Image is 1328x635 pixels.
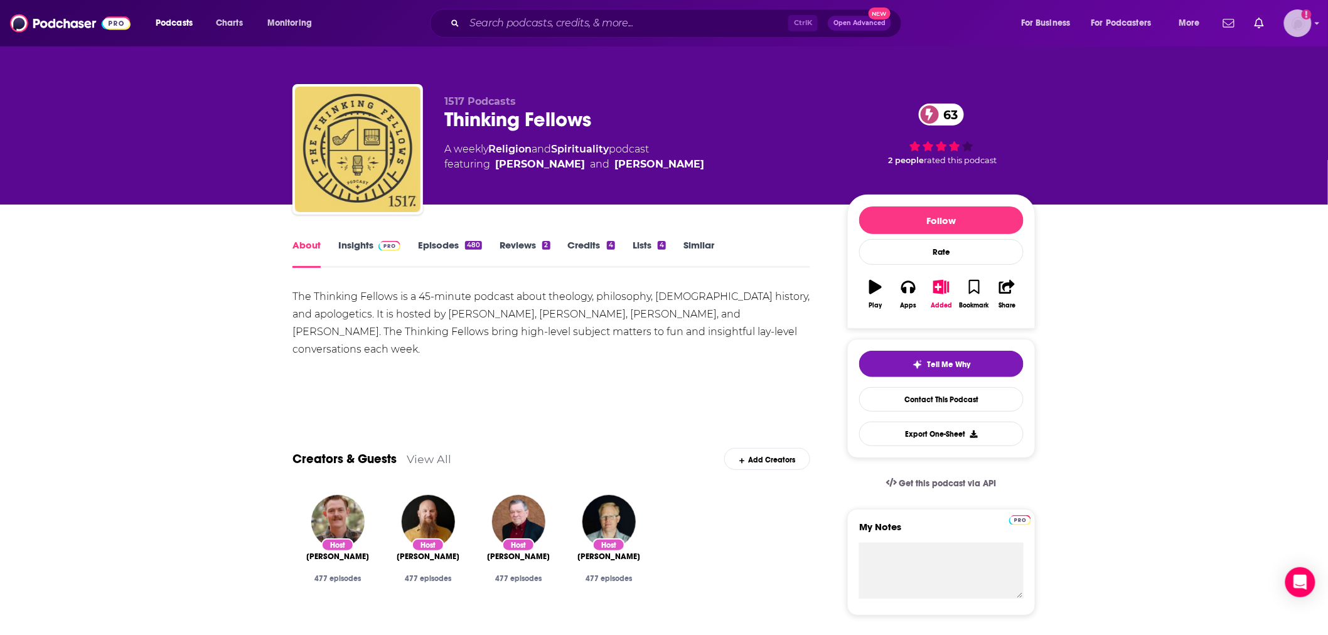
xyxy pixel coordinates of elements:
[869,8,891,19] span: New
[147,13,209,33] button: open menu
[960,302,989,309] div: Bookmark
[407,452,451,466] a: View All
[156,14,193,32] span: Podcasts
[614,157,704,172] a: Dr. Rod Rosenbladt
[859,521,1024,543] label: My Notes
[321,538,354,552] div: Host
[551,143,609,155] a: Spirituality
[828,16,891,31] button: Open AdvancedNew
[724,448,810,470] div: Add Creators
[259,13,328,33] button: open menu
[1083,13,1170,33] button: open menu
[590,157,609,172] span: and
[607,241,615,250] div: 4
[592,538,625,552] div: Host
[397,552,459,562] span: [PERSON_NAME]
[1170,13,1216,33] button: open menu
[418,239,482,268] a: Episodes480
[444,95,516,107] span: 1517 Podcasts
[1285,567,1315,597] div: Open Intercom Messenger
[833,20,886,26] span: Open Advanced
[267,14,312,32] span: Monitoring
[869,302,882,309] div: Play
[306,552,369,562] a: Caleb Keith
[788,15,818,31] span: Ctrl K
[859,239,1024,265] div: Rate
[444,157,704,172] span: featuring
[931,104,965,125] span: 63
[338,239,400,268] a: InsightsPodchaser Pro
[1009,513,1031,525] a: Pro website
[483,574,554,583] div: 477 episodes
[876,468,1007,499] a: Get this podcast via API
[495,157,585,172] a: Caleb Keith
[487,552,550,562] a: Dr. Rod Rosenbladt
[492,495,545,548] img: Dr. Rod Rosenbladt
[208,13,250,33] a: Charts
[1284,9,1312,37] span: Logged in as eerdmans
[658,241,666,250] div: 4
[10,11,131,35] img: Podchaser - Follow, Share and Rate Podcasts
[378,241,400,251] img: Podchaser Pro
[292,239,321,268] a: About
[925,272,958,317] button: Added
[442,9,914,38] div: Search podcasts, credits, & more...
[292,288,810,358] div: The Thinking Fellows is a 45-minute podcast about theology, philosophy, [DEMOGRAPHIC_DATA] histor...
[888,156,924,165] span: 2 people
[216,14,243,32] span: Charts
[444,142,704,172] div: A weekly podcast
[577,552,640,562] a: Adam Francisco
[859,206,1024,234] button: Follow
[913,360,923,370] img: tell me why sparkle
[931,302,952,309] div: Added
[577,552,640,562] span: [PERSON_NAME]
[311,495,365,548] img: Caleb Keith
[574,574,644,583] div: 477 episodes
[542,241,550,250] div: 2
[306,552,369,562] span: [PERSON_NAME]
[502,538,535,552] div: Host
[1302,9,1312,19] svg: Add a profile image
[633,239,666,268] a: Lists4
[1009,515,1031,525] img: Podchaser Pro
[901,302,917,309] div: Apps
[1179,14,1200,32] span: More
[991,272,1024,317] button: Share
[1091,14,1152,32] span: For Podcasters
[859,422,1024,446] button: Export One-Sheet
[295,87,420,212] img: Thinking Fellows
[412,538,444,552] div: Host
[487,552,550,562] span: [PERSON_NAME]
[500,239,550,268] a: Reviews2
[488,143,532,155] a: Religion
[568,239,615,268] a: Credits4
[465,241,482,250] div: 480
[464,13,788,33] input: Search podcasts, credits, & more...
[928,360,971,370] span: Tell Me Why
[899,478,997,489] span: Get this podcast via API
[919,104,965,125] a: 63
[847,95,1036,173] div: 63 2 peoplerated this podcast
[1021,14,1071,32] span: For Business
[958,272,990,317] button: Bookmark
[303,574,373,583] div: 477 episodes
[1012,13,1086,33] button: open menu
[1218,13,1240,34] a: Show notifications dropdown
[582,495,636,548] img: Adam Francisco
[1250,13,1269,34] a: Show notifications dropdown
[1284,9,1312,37] button: Show profile menu
[393,574,463,583] div: 477 episodes
[397,552,459,562] a: Scott Keith
[859,387,1024,412] a: Contact This Podcast
[292,451,397,467] a: Creators & Guests
[402,495,455,548] img: Scott Keith
[859,351,1024,377] button: tell me why sparkleTell Me Why
[999,302,1015,309] div: Share
[892,272,924,317] button: Apps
